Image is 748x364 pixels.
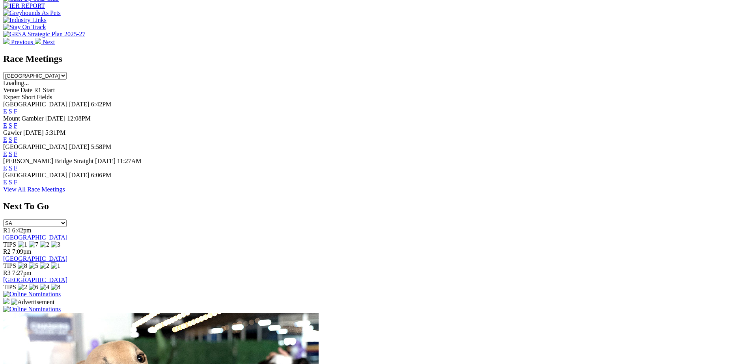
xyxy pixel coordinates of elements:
a: Previous [3,39,35,45]
span: [DATE] [69,101,90,108]
span: 6:42pm [12,227,32,234]
a: [GEOGRAPHIC_DATA] [3,234,67,241]
img: GRSA Strategic Plan 2025-27 [3,31,85,38]
span: Gawler [3,129,22,136]
span: [GEOGRAPHIC_DATA] [3,101,67,108]
img: Online Nominations [3,291,61,298]
span: Loading... [3,80,29,86]
a: E [3,108,7,115]
span: [DATE] [45,115,66,122]
a: F [14,122,17,129]
h2: Next To Go [3,201,745,212]
a: F [14,136,17,143]
span: TIPS [3,284,16,290]
span: 6:42PM [91,101,112,108]
span: [DATE] [69,172,90,178]
span: Next [43,39,55,45]
span: TIPS [3,262,16,269]
img: 4 [40,284,49,291]
span: R2 [3,248,11,255]
a: S [9,165,12,171]
span: R1 Start [34,87,55,93]
a: F [14,150,17,157]
a: Next [35,39,55,45]
span: 5:31PM [45,129,66,136]
span: 6:06PM [91,172,112,178]
span: [DATE] [23,129,44,136]
span: 7:27pm [12,269,32,276]
span: Short [22,94,35,100]
img: Greyhounds As Pets [3,9,61,17]
a: F [14,165,17,171]
img: 2 [40,262,49,269]
span: [PERSON_NAME] Bridge Straight [3,158,93,164]
span: TIPS [3,241,16,248]
a: [GEOGRAPHIC_DATA] [3,255,67,262]
a: S [9,108,12,115]
img: chevron-right-pager-white.svg [35,38,41,44]
a: S [9,150,12,157]
span: [DATE] [69,143,90,150]
img: 2 [40,241,49,248]
a: E [3,122,7,129]
img: 2 [18,284,27,291]
span: 11:27AM [117,158,142,164]
span: [GEOGRAPHIC_DATA] [3,172,67,178]
a: F [14,179,17,186]
span: R3 [3,269,11,276]
span: 5:58PM [91,143,112,150]
a: F [14,108,17,115]
img: Advertisement [11,299,54,306]
a: E [3,179,7,186]
img: IER REPORT [3,2,45,9]
span: Mount Gambier [3,115,44,122]
a: E [3,165,7,171]
img: 6 [29,284,38,291]
img: 5 [29,262,38,269]
span: Fields [37,94,52,100]
img: Industry Links [3,17,47,24]
a: [GEOGRAPHIC_DATA] [3,277,67,283]
img: 3 [51,241,60,248]
a: E [3,150,7,157]
img: 1 [51,262,60,269]
span: 7:09pm [12,248,32,255]
a: S [9,179,12,186]
a: E [3,136,7,143]
span: Date [21,87,32,93]
img: chevron-left-pager-white.svg [3,38,9,44]
img: Stay On Track [3,24,46,31]
span: [GEOGRAPHIC_DATA] [3,143,67,150]
img: 1 [18,241,27,248]
h2: Race Meetings [3,54,745,64]
span: [DATE] [95,158,116,164]
a: S [9,136,12,143]
span: Expert [3,94,20,100]
span: Venue [3,87,19,93]
img: 15187_Greyhounds_GreysPlayCentral_Resize_SA_WebsiteBanner_300x115_2025.jpg [3,298,9,304]
span: Previous [11,39,33,45]
img: 7 [29,241,38,248]
a: S [9,122,12,129]
img: Online Nominations [3,306,61,313]
a: View All Race Meetings [3,186,65,193]
img: 8 [51,284,60,291]
span: 12:08PM [67,115,91,122]
img: 8 [18,262,27,269]
span: R1 [3,227,11,234]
